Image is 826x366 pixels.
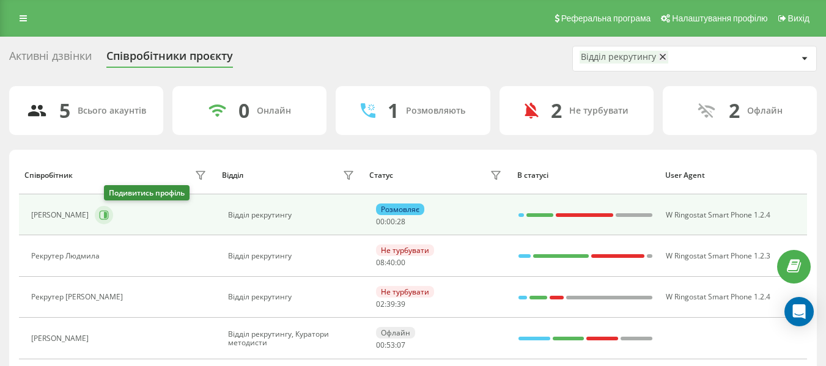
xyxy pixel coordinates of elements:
div: Не турбувати [376,286,434,298]
span: Налаштування профілю [672,13,767,23]
div: [PERSON_NAME] [31,334,92,343]
div: Відділ рекрутингу [228,252,357,260]
div: 0 [238,99,249,122]
div: 2 [729,99,740,122]
div: 5 [59,99,70,122]
div: Статус [369,171,393,180]
div: : : [376,300,405,309]
div: Співробітники проєкту [106,49,233,68]
span: Реферальна програма [561,13,651,23]
span: W Ringostat Smart Phone 1.2.4 [666,210,770,220]
div: Не турбувати [569,106,629,116]
span: 28 [397,216,405,227]
span: 00 [397,257,405,268]
div: User Agent [665,171,802,180]
span: 08 [376,257,385,268]
div: Розмовляє [376,203,424,215]
span: 39 [397,299,405,309]
div: Розмовляють [406,106,465,116]
div: 2 [551,99,562,122]
div: Офлайн [747,106,783,116]
div: Офлайн [376,327,415,339]
span: 53 [386,340,395,350]
div: Рекрутер Людмила [31,252,103,260]
div: Активні дзвінки [9,49,92,68]
div: Подивитись профіль [104,185,190,200]
div: В статусі [517,171,654,180]
div: Відділ рекрутингу [228,293,357,301]
span: 07 [397,340,405,350]
span: 40 [386,257,395,268]
div: Не турбувати [376,244,434,256]
div: : : [376,341,405,350]
div: : : [376,218,405,226]
div: Open Intercom Messenger [784,297,814,326]
div: Відділ рекрутингу [228,211,357,219]
div: : : [376,258,405,267]
div: Співробітник [24,171,73,180]
span: 39 [386,299,395,309]
div: Відділ рекрутингу, Куратори методисти [228,330,357,348]
div: Всього акаунтів [78,106,146,116]
div: Відділ [222,171,243,180]
div: [PERSON_NAME] [31,211,92,219]
div: 1 [388,99,399,122]
span: 00 [386,216,395,227]
span: W Ringostat Smart Phone 1.2.4 [666,291,770,302]
span: Вихід [788,13,809,23]
div: Відділ рекрутингу [581,52,656,62]
div: Рекрутер [PERSON_NAME] [31,293,126,301]
span: 02 [376,299,385,309]
span: 00 [376,340,385,350]
span: W Ringostat Smart Phone 1.2.3 [666,251,770,261]
span: 00 [376,216,385,227]
div: Онлайн [257,106,291,116]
